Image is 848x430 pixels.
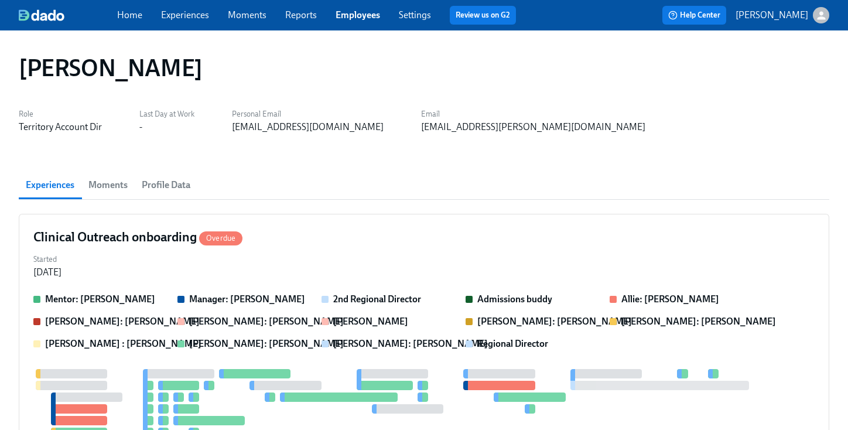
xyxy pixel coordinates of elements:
[19,121,102,134] div: Territory Account Dir
[399,9,431,21] a: Settings
[421,108,645,121] label: Email
[189,338,344,349] strong: [PERSON_NAME]: [PERSON_NAME]
[421,121,645,134] div: [EMAIL_ADDRESS][PERSON_NAME][DOMAIN_NAME]
[139,108,194,121] label: Last Day at Work
[336,9,380,21] a: Employees
[19,9,64,21] img: dado
[33,228,242,246] h4: Clinical Outreach onboarding
[477,338,548,349] strong: Regional Director
[117,9,142,21] a: Home
[228,9,266,21] a: Moments
[142,177,190,193] span: Profile Data
[139,121,142,134] div: -
[333,294,421,305] strong: 2nd Regional Director
[199,234,242,243] span: Overdue
[450,6,516,25] button: Review us on G2
[736,7,829,23] button: [PERSON_NAME]
[477,316,632,327] strong: [PERSON_NAME]: [PERSON_NAME]
[621,316,776,327] strong: [PERSON_NAME]: [PERSON_NAME]
[45,338,201,349] strong: [PERSON_NAME] : [PERSON_NAME]
[232,121,384,134] div: [EMAIL_ADDRESS][DOMAIN_NAME]
[662,6,726,25] button: Help Center
[26,177,74,193] span: Experiences
[285,9,317,21] a: Reports
[33,253,61,266] label: Started
[33,266,61,279] div: [DATE]
[45,316,200,327] strong: [PERSON_NAME]: [PERSON_NAME]
[19,9,117,21] a: dado
[19,108,102,121] label: Role
[189,294,305,305] strong: Manager: [PERSON_NAME]
[668,9,720,21] span: Help Center
[232,108,384,121] label: Personal Email
[477,294,552,305] strong: Admissions buddy
[456,9,510,21] a: Review us on G2
[333,338,488,349] strong: [PERSON_NAME]: [PERSON_NAME]
[189,316,344,327] strong: [PERSON_NAME]: [PERSON_NAME]
[19,54,203,82] h1: [PERSON_NAME]
[88,177,128,193] span: Moments
[333,316,408,327] strong: [PERSON_NAME]
[45,294,155,305] strong: Mentor: [PERSON_NAME]
[736,9,808,22] p: [PERSON_NAME]
[621,294,719,305] strong: Allie: [PERSON_NAME]
[161,9,209,21] a: Experiences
